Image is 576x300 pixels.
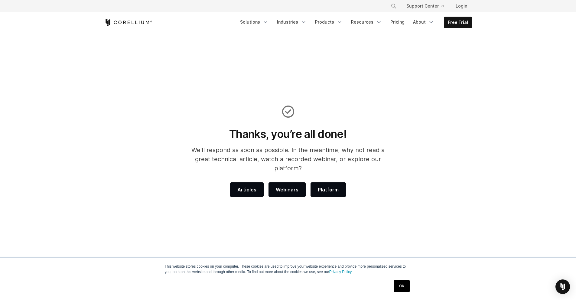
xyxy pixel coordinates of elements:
a: Pricing [387,17,408,28]
a: Webinars [268,182,306,197]
span: Articles [237,186,256,193]
a: Support Center [402,1,448,11]
div: Navigation Menu [383,1,472,11]
a: Solutions [236,17,272,28]
a: Privacy Policy. [329,270,353,274]
h1: Thanks, you’re all done! [183,127,393,141]
span: Webinars [276,186,298,193]
a: Industries [273,17,310,28]
a: OK [394,280,409,292]
a: About [409,17,438,28]
div: Open Intercom Messenger [555,279,570,294]
a: Corellium Home [104,19,152,26]
a: Resources [347,17,386,28]
a: Login [451,1,472,11]
p: This website stores cookies on your computer. These cookies are used to improve your website expe... [165,264,412,275]
a: Articles [230,182,264,197]
p: We'll respond as soon as possible. In the meantime, why not read a great technical article, watch... [183,145,393,173]
span: Platform [318,186,339,193]
button: Search [388,1,399,11]
a: Platform [311,182,346,197]
a: Free Trial [444,17,472,28]
div: Navigation Menu [236,17,472,28]
a: Products [311,17,346,28]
